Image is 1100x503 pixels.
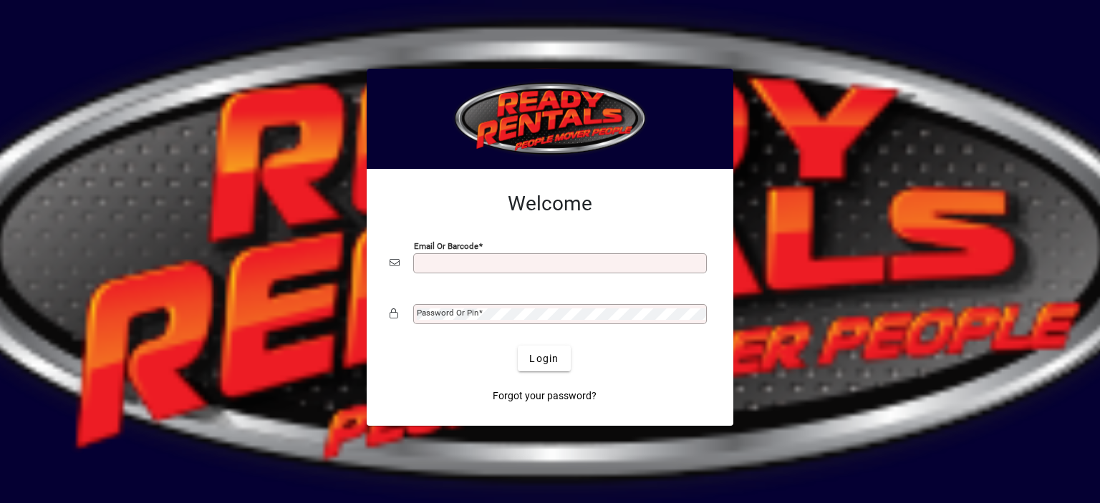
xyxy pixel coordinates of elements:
[518,346,570,371] button: Login
[414,241,478,251] mat-label: Email or Barcode
[417,308,478,318] mat-label: Password or Pin
[390,192,710,216] h2: Welcome
[487,383,602,409] a: Forgot your password?
[493,389,597,404] span: Forgot your password?
[529,351,559,366] span: Login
